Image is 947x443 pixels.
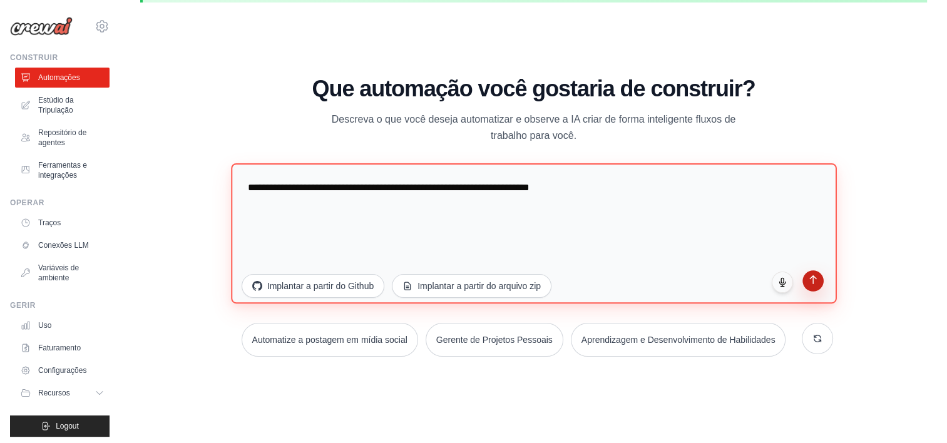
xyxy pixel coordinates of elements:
button: Automatize a postagem em mídia social [242,323,418,357]
font: Repositório de agentes [38,128,105,148]
a: Faturamento [15,338,110,358]
font: Configurações [38,365,86,375]
a: Traços [15,213,110,233]
iframe: Chat Widget [884,383,947,443]
p: Descreva o que você deseja automatizar e observe a IA criar de forma inteligente fluxos de trabal... [324,111,744,144]
div: Gerir [10,300,110,310]
button: Logout [10,415,110,437]
font: Faturamento [38,343,81,353]
font: Ferramentas e integrações [38,160,105,180]
a: Automações [15,68,110,88]
font: Uso [38,320,51,330]
a: Uso [15,315,110,335]
button: Implantar a partir do Github [242,274,384,298]
font: Implantar a partir do arquivo zip [417,280,541,292]
img: Logotipo [10,17,73,36]
div: Widget de chat [884,383,947,443]
a: Variáveis de ambiente [15,258,110,288]
button: Aprendizagem e Desenvolvimento de Habilidades [571,323,786,357]
font: Traços [38,218,61,228]
button: Gerente de Projetos Pessoais [426,323,563,357]
a: Configurações [15,360,110,380]
a: Estúdio da Tripulação [15,90,110,120]
button: Recursos [15,383,110,403]
font: Variáveis de ambiente [38,263,105,283]
a: Repositório de agentes [15,123,110,153]
span: Recursos [38,388,70,398]
font: Automações [38,73,80,83]
div: Construir [10,53,110,63]
a: Ferramentas e integrações [15,155,110,185]
span: Logout [56,421,79,431]
font: Estúdio da Tripulação [38,95,105,115]
button: Implantar a partir do arquivo zip [392,274,551,298]
h1: Que automação você gostaria de construir? [234,76,834,101]
div: Operar [10,198,110,208]
font: Conexões LLM [38,240,89,250]
font: Implantar a partir do Github [267,280,374,292]
a: Conexões LLM [15,235,110,255]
